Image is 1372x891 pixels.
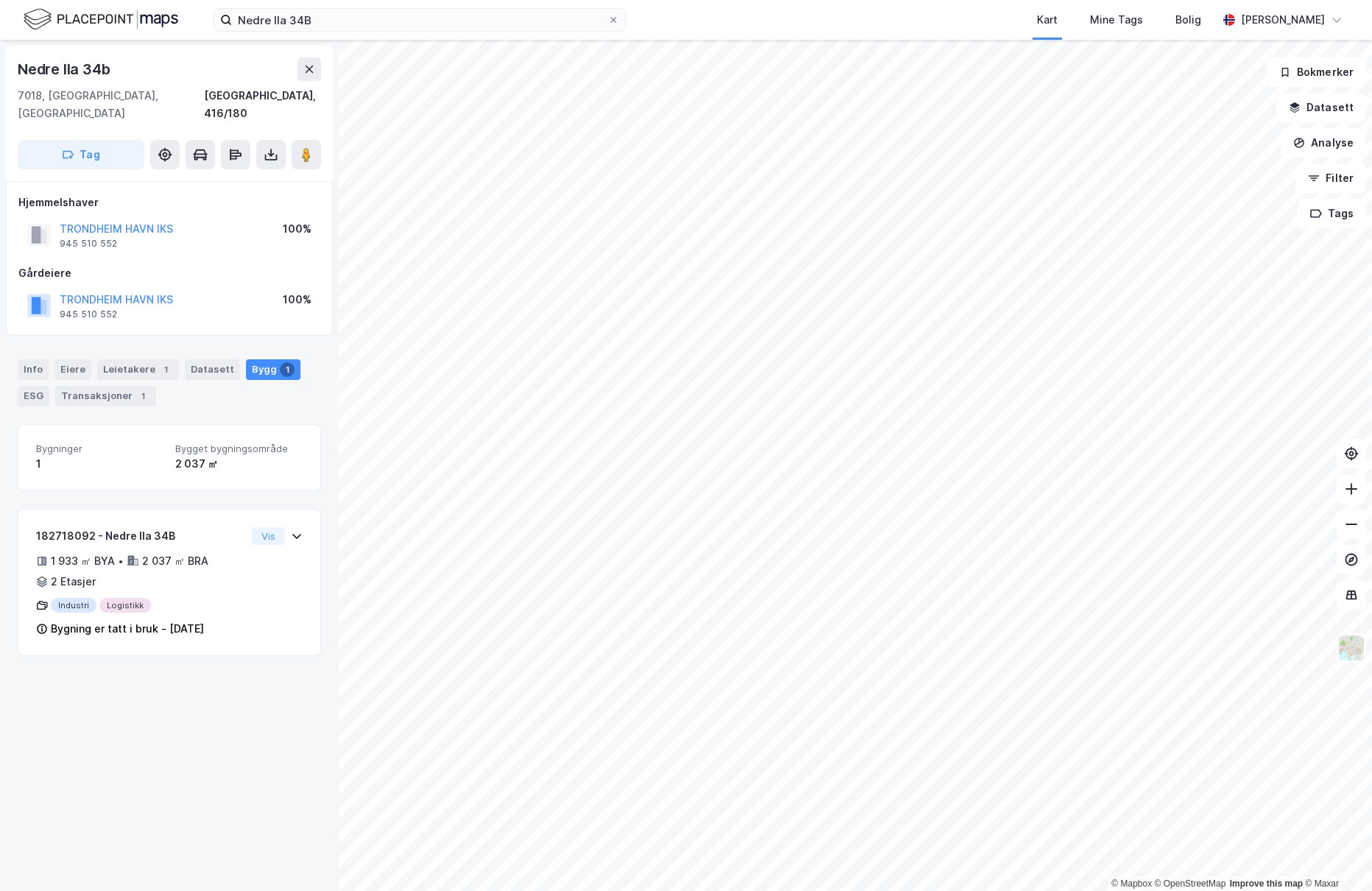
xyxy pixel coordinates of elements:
button: Vis [252,527,285,545]
div: 1 933 ㎡ BYA [51,552,115,570]
div: 100% [283,220,312,238]
span: Bygget bygningsområde [175,443,303,455]
button: Tag [18,140,144,169]
div: Nedre Ila 34b [18,57,113,81]
div: 2 037 ㎡ BRA [142,552,208,570]
a: Mapbox [1111,878,1152,889]
button: Datasett [1276,93,1366,122]
div: 2 037 ㎡ [175,455,303,473]
div: Datasett [185,359,240,380]
div: Transaksjoner [55,386,156,406]
a: Improve this map [1230,878,1303,889]
div: 2 Etasjer [51,573,96,591]
button: Bokmerker [1267,57,1366,87]
div: Bygg [246,359,300,380]
div: Hjemmelshaver [18,194,320,211]
div: 1 [158,362,173,377]
div: 100% [283,291,312,309]
div: Info [18,359,49,380]
div: [GEOGRAPHIC_DATA], 416/180 [204,87,321,122]
div: [PERSON_NAME] [1241,11,1325,29]
div: Kart [1037,11,1058,29]
div: • [118,555,124,567]
img: Z [1337,634,1365,662]
div: Gårdeiere [18,264,320,282]
div: Mine Tags [1090,11,1143,29]
div: Leietakere [97,359,179,380]
div: 945 510 552 [60,238,117,250]
iframe: Chat Widget [1298,820,1372,891]
button: Analyse [1281,128,1366,158]
div: 1 [280,362,295,377]
div: 7018, [GEOGRAPHIC_DATA], [GEOGRAPHIC_DATA] [18,87,204,122]
div: 1 [36,455,163,473]
button: Filter [1295,163,1366,193]
button: Tags [1298,199,1366,228]
div: Kontrollprogram for chat [1298,820,1372,891]
div: Bygning er tatt i bruk - [DATE] [51,620,204,638]
div: Bolig [1175,11,1201,29]
img: logo.f888ab2527a4732fd821a326f86c7f29.svg [24,7,178,32]
div: 1 [136,389,150,404]
a: OpenStreetMap [1155,878,1226,889]
div: ESG [18,386,49,406]
div: 945 510 552 [60,309,117,320]
div: 182718092 - Nedre Ila 34B [36,527,246,545]
div: Eiere [54,359,91,380]
span: Bygninger [36,443,163,455]
input: Søk på adresse, matrikkel, gårdeiere, leietakere eller personer [232,9,608,31]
